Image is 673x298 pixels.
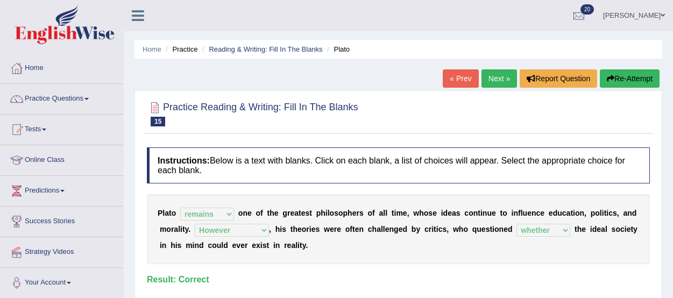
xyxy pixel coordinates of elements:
b: e [627,225,631,233]
b: i [625,225,627,233]
b: i [602,209,604,217]
b: e [247,209,252,217]
b: y [302,241,306,250]
b: w [324,225,330,233]
b: , [617,209,619,217]
b: d [508,225,513,233]
b: y [416,225,420,233]
b: e [504,225,508,233]
b: i [273,241,275,250]
b: e [337,225,341,233]
b: i [480,209,483,217]
b: m [186,241,192,250]
b: e [355,225,359,233]
h4: Result: [147,275,650,285]
b: t [604,209,607,217]
b: f [350,225,352,233]
b: i [394,209,396,217]
b: i [175,241,178,250]
b: l [381,225,383,233]
b: h [577,225,582,233]
b: t [570,209,573,217]
b: e [385,225,389,233]
b: o [330,209,335,217]
b: p [591,209,596,217]
b: o [502,209,507,217]
b: e [527,209,532,217]
b: d [223,241,228,250]
span: 15 [151,117,165,126]
b: n [359,225,364,233]
li: Practice [163,44,197,54]
b: r [334,225,337,233]
b: s [334,209,338,217]
b: t [291,225,293,233]
a: Strategy Videos [1,237,123,264]
b: l [600,209,602,217]
b: t [490,225,492,233]
b: P [158,209,162,217]
b: r [287,209,290,217]
b: a [291,241,295,250]
b: a [294,209,299,217]
b: s [613,209,617,217]
b: h [321,209,325,217]
b: u [217,241,222,250]
b: e [330,225,334,233]
b: c [438,225,443,233]
b: v [236,241,240,250]
b: h [419,209,424,217]
a: Your Account [1,268,123,295]
b: o [345,225,350,233]
b: r [306,225,309,233]
b: n [532,209,536,217]
b: b [412,225,416,233]
b: t [352,225,355,233]
b: g [282,209,287,217]
b: i [590,225,592,233]
b: t [500,209,503,217]
b: e [448,209,452,217]
b: i [492,225,494,233]
b: s [178,241,182,250]
b: i [297,241,300,250]
b: n [499,225,504,233]
b: n [162,241,167,250]
b: a [165,209,169,217]
b: e [492,209,496,217]
b: a [623,209,627,217]
a: Home [143,45,161,53]
b: o [367,209,372,217]
b: c [208,241,212,250]
b: e [403,209,407,217]
b: r [356,209,359,217]
b: d [443,209,448,217]
b: h [293,225,297,233]
b: i [309,225,311,233]
a: Practice Questions [1,84,123,111]
button: Report Question [520,69,597,88]
b: g [394,225,399,233]
b: a [377,225,381,233]
b: n [580,209,585,217]
b: m [396,209,402,217]
b: t [169,209,172,217]
b: t [575,225,577,233]
b: a [452,209,456,217]
b: i [512,209,514,217]
b: e [297,225,302,233]
b: m [160,225,166,233]
b: e [311,225,316,233]
b: n [275,241,280,250]
b: e [252,241,256,250]
b: l [328,209,330,217]
b: e [301,209,306,217]
b: w [453,225,459,233]
b: . [188,225,190,233]
b: , [447,225,449,233]
b: h [171,241,175,250]
b: o [238,209,243,217]
li: Plato [324,44,350,54]
b: q [472,225,477,233]
b: i [193,241,195,250]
